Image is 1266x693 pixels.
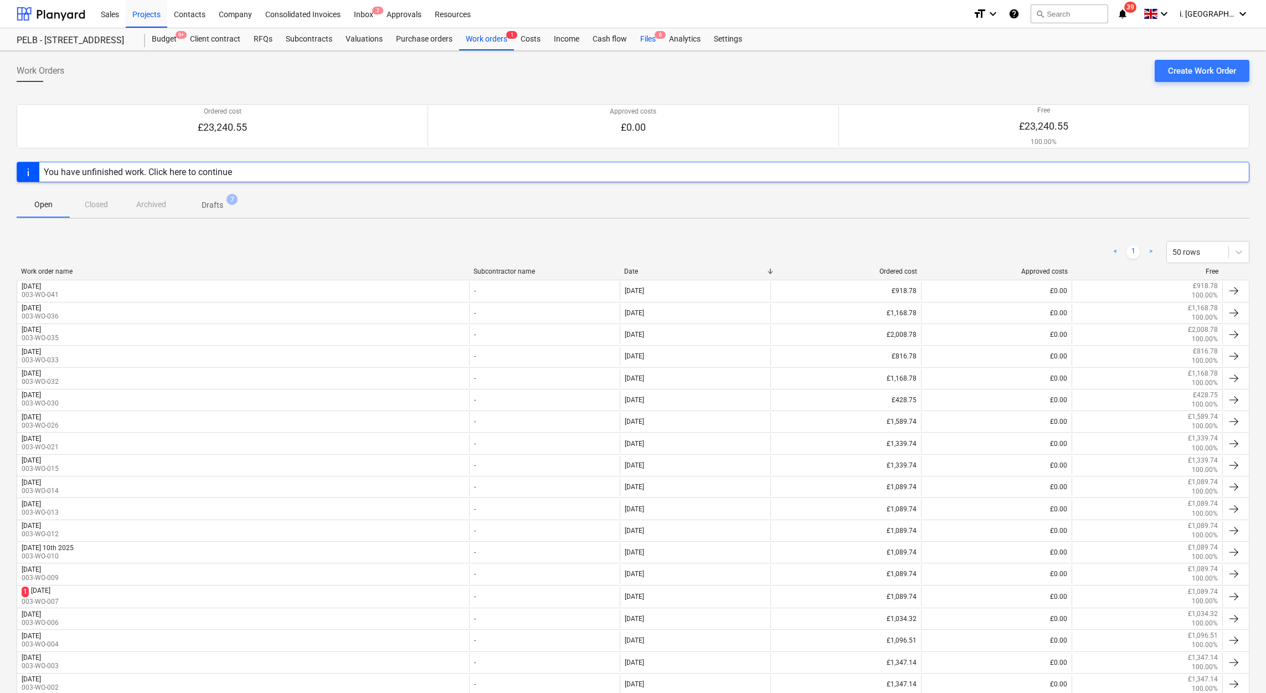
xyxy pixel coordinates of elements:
[921,391,1072,409] div: £0.00
[921,631,1072,650] div: £0.00
[625,331,644,338] div: [DATE]
[31,587,50,597] div: [DATE]
[625,636,644,644] div: [DATE]
[22,464,59,474] p: 003-WO-015
[22,610,41,618] div: [DATE]
[1019,120,1068,133] p: £23,240.55
[770,434,921,453] div: £1,339.74
[1109,245,1122,259] a: Previous page
[1188,369,1218,378] p: £1,168.78
[921,281,1072,300] div: £0.00
[1019,137,1068,147] p: 100.00%
[22,356,59,365] p: 003-WO-033
[921,609,1072,628] div: £0.00
[389,28,459,50] a: Purchase orders
[22,479,41,486] div: [DATE]
[247,28,279,50] div: RFQs
[469,456,620,475] div: -
[469,631,620,650] div: -
[1192,663,1218,672] p: 100.00%
[770,631,921,650] div: £1,096.51
[1180,9,1235,18] span: i. [GEOGRAPHIC_DATA]
[1192,291,1218,300] p: 100.00%
[707,28,749,50] a: Settings
[1192,444,1218,453] p: 100.00%
[469,304,620,322] div: -
[1168,64,1236,78] div: Create Work Order
[22,661,59,671] p: 003-WO-003
[22,508,59,517] p: 003-WO-013
[145,28,183,50] a: Budget9+
[770,325,921,344] div: £2,008.78
[1192,313,1218,322] p: 100.00%
[1188,499,1218,509] p: £1,089.74
[459,28,514,50] a: Work orders1
[339,28,389,50] a: Valuations
[586,28,634,50] a: Cash flow
[22,486,59,496] p: 003-WO-014
[625,287,644,295] div: [DATE]
[1188,478,1218,487] p: £1,089.74
[770,456,921,475] div: £1,339.74
[610,107,656,116] p: Approved costs
[770,478,921,496] div: £1,089.74
[921,325,1072,344] div: £0.00
[1192,619,1218,628] p: 100.00%
[625,548,644,556] div: [DATE]
[921,587,1072,607] div: £0.00
[372,7,383,14] span: 2
[625,483,644,491] div: [DATE]
[1193,391,1218,400] p: £428.75
[1019,106,1068,115] p: Free
[145,28,183,50] div: Budget
[625,527,644,535] div: [DATE]
[1192,335,1218,344] p: 100.00%
[770,391,921,409] div: £428.75
[921,564,1072,583] div: £0.00
[21,268,465,275] div: Work order name
[775,268,917,275] div: Ordered cost
[770,609,921,628] div: £1,034.32
[770,369,921,388] div: £1,168.78
[921,499,1072,518] div: £0.00
[22,587,29,597] span: 1
[1193,281,1218,291] p: £918.78
[625,615,644,623] div: [DATE]
[1192,487,1218,496] p: 100.00%
[921,478,1072,496] div: £0.00
[1188,412,1218,422] p: £1,589.74
[662,28,707,50] div: Analytics
[770,521,921,540] div: £1,089.74
[1188,653,1218,663] p: £1,347.14
[655,31,666,39] span: 6
[625,570,644,578] div: [DATE]
[921,369,1072,388] div: £0.00
[1188,631,1218,640] p: £1,096.51
[625,505,644,513] div: [DATE]
[610,121,656,134] p: £0.00
[921,347,1072,366] div: £0.00
[198,121,247,134] p: £23,240.55
[279,28,339,50] div: Subcontracts
[22,566,41,573] div: [DATE]
[227,194,238,205] span: 7
[1192,574,1218,583] p: 100.00%
[22,654,41,661] div: [DATE]
[921,304,1072,322] div: £0.00
[1077,268,1218,275] div: Free
[624,268,766,275] div: Date
[1192,356,1218,366] p: 100.00%
[469,369,620,388] div: -
[469,325,620,344] div: -
[469,609,620,628] div: -
[770,653,921,672] div: £1,347.14
[1188,434,1218,443] p: £1,339.74
[183,28,247,50] a: Client contract
[469,564,620,583] div: -
[1193,347,1218,356] p: £816.78
[1188,543,1218,552] p: £1,089.74
[22,544,74,552] div: [DATE] 10th 2025
[1211,640,1266,693] iframe: Chat Widget
[986,7,1000,20] i: keyboard_arrow_down
[22,326,41,333] div: [DATE]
